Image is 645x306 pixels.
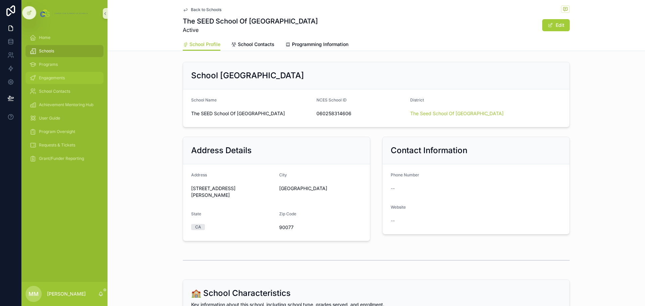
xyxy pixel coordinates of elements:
a: The Seed School Of [GEOGRAPHIC_DATA] [410,110,504,117]
span: Zip Code [279,211,296,216]
h2: 🏫 School Characteristics [191,288,291,299]
span: User Guide [39,116,60,121]
span: Active [183,26,318,34]
span: School Name [191,97,217,102]
h1: The SEED School Of [GEOGRAPHIC_DATA] [183,16,318,26]
a: School Contacts [26,85,103,97]
h2: Address Details [191,145,252,156]
a: Programming Information [285,38,348,52]
a: Engagements [26,72,103,84]
span: School Profile [189,41,220,48]
span: NCES School ID [316,97,347,102]
h2: Contact Information [391,145,467,156]
span: Requests & Tickets [39,142,75,148]
a: Schools [26,45,103,57]
p: [PERSON_NAME] [47,291,86,297]
span: Phone Number [391,172,419,177]
a: Grant/Funder Reporting [26,152,103,165]
h2: School [GEOGRAPHIC_DATA] [191,70,304,81]
a: Programs [26,58,103,71]
span: Address [191,172,207,177]
span: School Contacts [238,41,274,48]
span: Programming Information [292,41,348,48]
span: City [279,172,287,177]
img: App logo [39,8,90,19]
span: Grant/Funder Reporting [39,156,84,161]
span: Home [39,35,50,40]
span: School Contacts [39,89,70,94]
span: 060258314606 [316,110,405,117]
span: [STREET_ADDRESS][PERSON_NAME] [191,185,274,199]
span: MM [29,290,39,298]
span: Engagements [39,75,65,81]
span: Schools [39,48,54,54]
div: scrollable content [21,27,107,173]
a: Back to Schools [183,7,221,12]
span: -- [391,185,395,192]
span: Achievement Mentoring Hub [39,102,93,107]
a: School Profile [183,38,220,51]
span: Website [391,205,406,210]
span: The SEED School Of [GEOGRAPHIC_DATA] [191,110,311,117]
span: Program Oversight [39,129,75,134]
a: School Contacts [231,38,274,52]
div: CA [195,224,201,230]
a: Home [26,32,103,44]
a: Achievement Mentoring Hub [26,99,103,111]
span: Back to Schools [191,7,221,12]
span: State [191,211,201,216]
span: 90077 [279,224,362,231]
span: -- [391,217,395,224]
a: Requests & Tickets [26,139,103,151]
a: User Guide [26,112,103,124]
span: Programs [39,62,58,67]
button: Edit [542,19,570,31]
span: District [410,97,424,102]
span: [GEOGRAPHIC_DATA] [279,185,362,192]
a: Program Oversight [26,126,103,138]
